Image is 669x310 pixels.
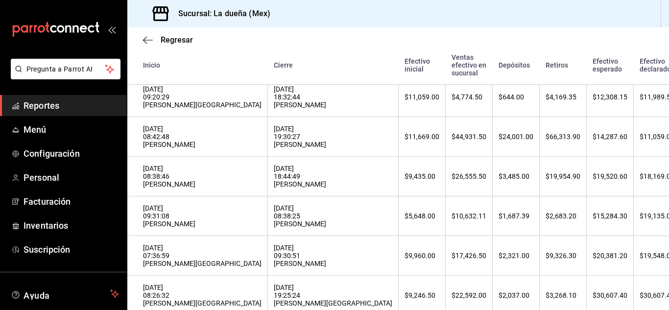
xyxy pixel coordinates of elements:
div: $26,555.50 [452,172,486,180]
div: [DATE] 18:44:49 [PERSON_NAME] [274,165,392,188]
div: $3,268.10 [546,291,580,299]
span: Configuración [24,147,119,160]
button: open_drawer_menu [108,25,116,33]
div: $9,435.00 [405,172,439,180]
div: [DATE] 08:42:48 [PERSON_NAME] [143,125,262,148]
div: Retiros [546,61,581,69]
div: [DATE] 19:25:24 [PERSON_NAME][GEOGRAPHIC_DATA] [274,284,392,307]
div: Depósitos [499,61,534,69]
div: $17,426.50 [452,252,486,260]
div: Efectivo esperado [593,57,628,73]
div: $30,607.40 [593,291,627,299]
span: Regresar [161,35,193,45]
a: Pregunta a Parrot AI [7,71,120,81]
div: $44,931.50 [452,133,486,141]
div: $20,381.20 [593,252,627,260]
div: $4,169.35 [546,93,580,101]
div: $5,648.00 [405,212,439,220]
span: Suscripción [24,243,119,256]
div: $3,485.00 [499,172,533,180]
div: $19,520.60 [593,172,627,180]
span: Facturación [24,195,119,208]
span: Menú [24,123,119,136]
div: $12,308.15 [593,93,627,101]
div: $24,001.00 [499,133,533,141]
span: Pregunta a Parrot AI [26,64,105,74]
h3: Sucursal: La dueña (Mex) [170,8,270,20]
div: $2,321.00 [499,252,533,260]
div: $15,284.30 [593,212,627,220]
div: $9,960.00 [405,252,439,260]
div: $22,592.00 [452,291,486,299]
div: $11,669.00 [405,133,439,141]
div: [DATE] 07:36:59 [PERSON_NAME][GEOGRAPHIC_DATA] [143,244,262,267]
div: $2,683.20 [546,212,580,220]
span: Reportes [24,99,119,112]
span: Ayuda [24,288,106,300]
div: $9,246.50 [405,291,439,299]
div: $644.00 [499,93,533,101]
div: $11,059.00 [405,93,439,101]
div: $1,687.39 [499,212,533,220]
div: Efectivo inicial [405,57,440,73]
div: [DATE] 09:30:51 [PERSON_NAME] [274,244,392,267]
div: [DATE] 09:20:29 [PERSON_NAME][GEOGRAPHIC_DATA] [143,85,262,109]
div: $2,037.00 [499,291,533,299]
div: Ventas efectivo en sucursal [452,53,487,77]
div: $4,774.50 [452,93,486,101]
div: Cierre [274,61,393,69]
span: Personal [24,171,119,184]
div: [DATE] 19:30:27 [PERSON_NAME] [274,125,392,148]
span: Inventarios [24,219,119,232]
div: $66,313.90 [546,133,580,141]
div: [DATE] 09:31:08 [PERSON_NAME] [143,204,262,228]
div: $9,326.30 [546,252,580,260]
button: Pregunta a Parrot AI [11,59,120,79]
div: $14,287.60 [593,133,627,141]
div: $10,632.11 [452,212,486,220]
div: [DATE] 18:32:44 [PERSON_NAME] [274,85,392,109]
div: [DATE] 08:38:46 [PERSON_NAME] [143,165,262,188]
div: [DATE] 08:38:25 [PERSON_NAME] [274,204,392,228]
button: Regresar [143,35,193,45]
div: $19,954.90 [546,172,580,180]
div: [DATE] 08:26:32 [PERSON_NAME][GEOGRAPHIC_DATA] [143,284,262,307]
div: Inicio [143,61,262,69]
